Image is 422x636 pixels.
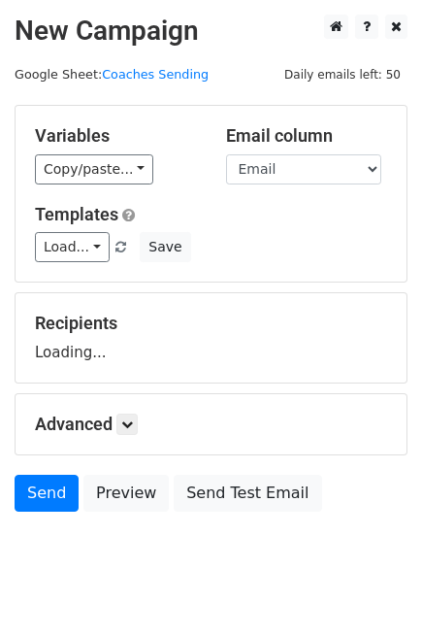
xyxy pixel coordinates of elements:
[83,475,169,512] a: Preview
[140,232,190,262] button: Save
[277,67,407,82] a: Daily emails left: 50
[277,64,407,85] span: Daily emails left: 50
[226,125,388,147] h5: Email column
[35,414,387,435] h5: Advanced
[35,313,387,334] h5: Recipients
[174,475,321,512] a: Send Test Email
[35,232,110,262] a: Load...
[15,67,209,82] small: Google Sheet:
[35,313,387,363] div: Loading...
[102,67,209,82] a: Coaches Sending
[35,204,118,224] a: Templates
[35,154,153,184] a: Copy/paste...
[35,125,197,147] h5: Variables
[15,475,79,512] a: Send
[15,15,407,48] h2: New Campaign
